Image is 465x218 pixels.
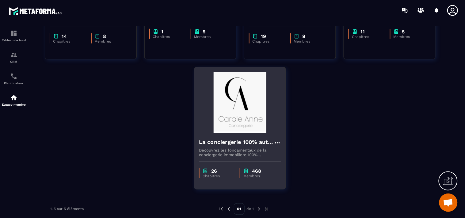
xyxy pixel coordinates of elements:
[2,39,26,42] p: Tableau de bord
[203,168,208,174] img: chapter
[253,33,258,39] img: chapter
[361,29,365,35] p: 11
[199,72,281,133] img: formation-background
[203,29,206,35] p: 5
[95,33,100,39] img: chapter
[103,33,106,39] p: 8
[264,206,269,212] img: next
[247,207,254,212] p: de 1
[62,33,67,39] p: 14
[199,148,281,157] p: Découvrez les fondamentaux de la conciergerie immobilière 100% automatisée. Cette formation est c...
[226,206,232,212] img: prev
[243,168,249,174] img: chapter
[253,39,284,43] p: Chapitres
[162,29,164,35] p: 1
[194,35,225,39] p: Membres
[352,35,384,39] p: Chapitres
[2,81,26,85] p: Planificateur
[2,68,26,89] a: schedulerschedulerPlanificateur
[261,33,266,39] p: 19
[294,39,325,43] p: Membres
[2,60,26,63] p: CRM
[394,35,425,39] p: Membres
[10,73,17,80] img: scheduler
[10,51,17,58] img: formation
[153,29,158,35] img: chapter
[219,206,224,212] img: prev
[9,6,64,17] img: logo
[252,168,261,174] p: 468
[2,47,26,68] a: formationformationCRM
[352,29,358,35] img: chapter
[2,25,26,47] a: formationformationTableau de bord
[394,29,399,35] img: chapter
[294,33,299,39] img: chapter
[194,67,294,197] a: formation-backgroundLa conciergerie 100% automatiséeDécouvrez les fondamentaux de la conciergerie...
[256,206,262,212] img: next
[50,207,84,211] p: 1-5 sur 5 éléments
[10,30,17,37] img: formation
[53,39,85,43] p: Chapitres
[53,33,59,39] img: chapter
[95,39,126,43] p: Membres
[203,174,234,178] p: Chapitres
[194,29,200,35] img: chapter
[2,103,26,106] p: Espace membre
[234,203,245,215] p: 01
[10,94,17,101] img: automations
[2,89,26,111] a: automationsautomationsEspace membre
[199,138,274,146] h4: La conciergerie 100% automatisée
[303,33,306,39] p: 9
[211,168,217,174] p: 26
[153,35,185,39] p: Chapitres
[439,194,458,212] div: Ouvrir le chat
[402,29,405,35] p: 5
[243,174,275,178] p: Membres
